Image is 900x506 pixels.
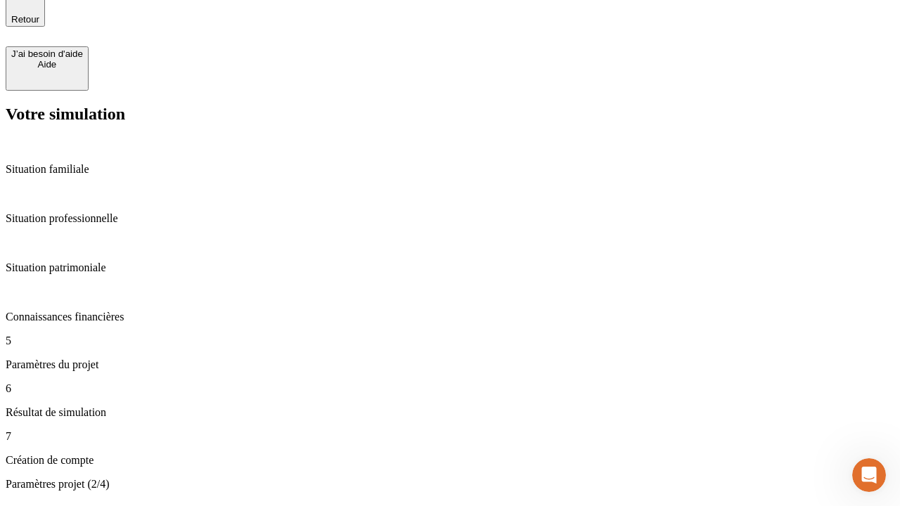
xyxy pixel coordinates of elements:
[852,458,886,492] iframe: Intercom live chat
[6,382,894,395] p: 6
[6,478,894,491] p: Paramètres projet (2/4)
[6,261,894,274] p: Situation patrimoniale
[6,163,894,176] p: Situation familiale
[6,105,894,124] h2: Votre simulation
[11,59,83,70] div: Aide
[6,430,894,443] p: 7
[6,358,894,371] p: Paramètres du projet
[11,14,39,25] span: Retour
[6,454,894,467] p: Création de compte
[6,335,894,347] p: 5
[6,311,894,323] p: Connaissances financières
[6,46,89,91] button: J’ai besoin d'aideAide
[11,48,83,59] div: J’ai besoin d'aide
[6,406,894,419] p: Résultat de simulation
[6,212,894,225] p: Situation professionnelle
